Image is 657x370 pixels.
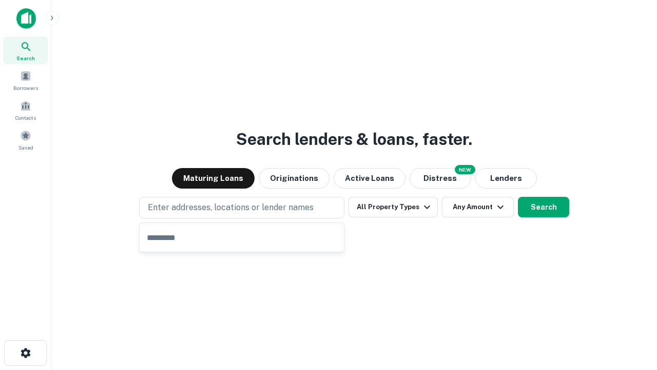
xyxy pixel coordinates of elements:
button: All Property Types [349,197,438,217]
img: capitalize-icon.png [16,8,36,29]
a: Search [3,36,48,64]
button: Lenders [475,168,537,189]
div: NEW [455,165,475,174]
button: Search [518,197,569,217]
iframe: Chat Widget [606,288,657,337]
button: Originations [259,168,330,189]
a: Borrowers [3,66,48,94]
a: Saved [3,126,48,154]
button: Maturing Loans [172,168,255,189]
button: Search distressed loans with lien and other non-mortgage details. [410,168,471,189]
button: Any Amount [442,197,514,217]
a: Contacts [3,96,48,124]
button: Enter addresses, locations or lender names [139,197,344,218]
button: Active Loans [334,168,405,189]
span: Borrowers [13,84,38,92]
h3: Search lenders & loans, faster. [236,127,472,152]
span: Contacts [15,114,36,122]
p: Enter addresses, locations or lender names [148,201,314,214]
span: Search [16,54,35,62]
span: Saved [18,143,33,152]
